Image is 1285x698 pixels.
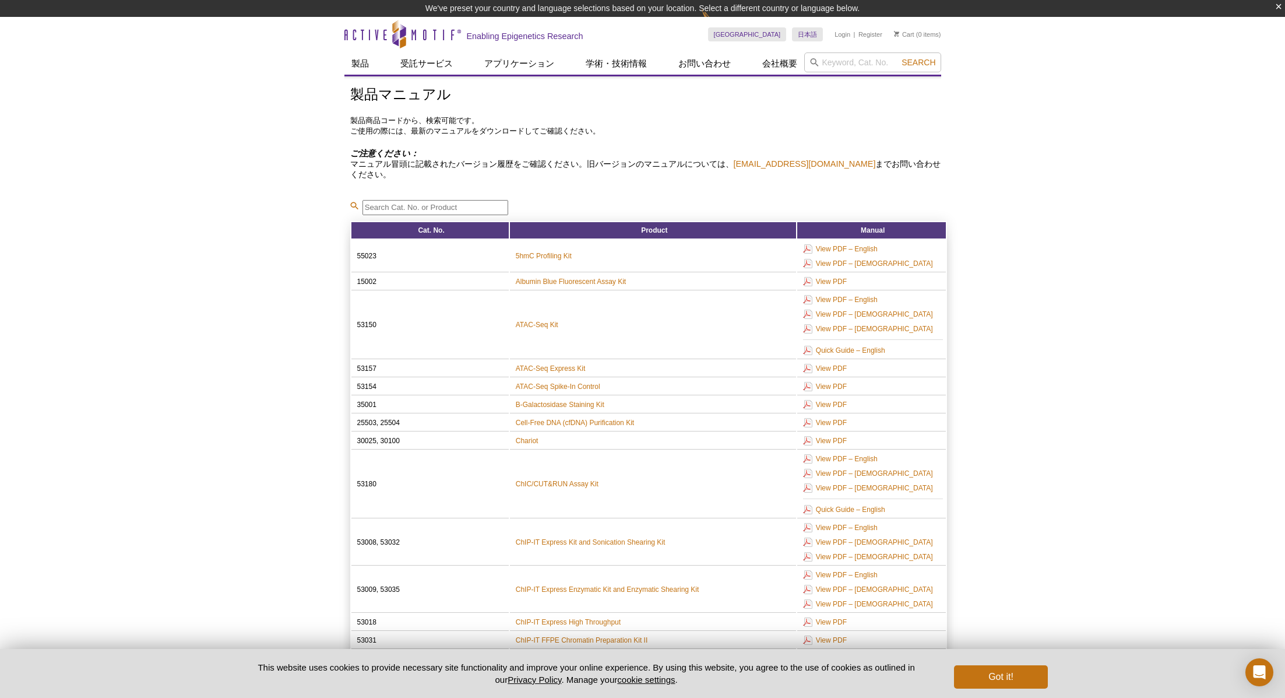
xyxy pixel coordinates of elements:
[803,521,878,534] a: View PDF – English
[351,433,509,450] td: 30025, 30100
[393,52,460,75] a: 受託サービス
[351,222,509,238] th: Cat. No.
[734,159,876,169] a: [EMAIL_ADDRESS][DOMAIN_NAME]
[351,520,509,566] td: 53008, 53032
[803,569,878,581] a: View PDF – English
[702,9,733,36] img: Change Here
[792,27,823,41] a: 日本語
[894,27,941,41] li: (0 items)
[803,616,847,629] a: View PDF
[351,273,509,290] td: 15002
[516,320,558,330] a: ATAC-Seq Kit
[351,451,509,518] td: 53180
[1245,658,1273,686] div: Open Intercom Messenger
[803,257,933,270] a: View PDF – [DEMOGRAPHIC_DATA]
[803,536,933,549] a: View PDF – [DEMOGRAPHIC_DATA]
[516,399,604,410] a: B-Galactosidase Staining Kit
[894,31,899,37] img: Your Cart
[797,222,946,238] th: Manual
[351,397,509,413] td: 35001
[350,149,418,158] em: ご注意ください：
[344,52,376,75] a: 製品
[803,598,933,611] a: View PDF – [DEMOGRAPHIC_DATA]
[858,30,882,38] a: Register
[803,398,847,411] a: View PDF
[803,380,847,393] a: View PDF
[579,52,654,75] a: 学術・技術情報
[803,308,933,321] a: View PDF – [DEMOGRAPHIC_DATA]
[350,148,947,180] h4: マニュアル冒頭に記載されたバージョン履歴をご確認ください。旧バージョンのマニュアルについては、 までお問い合わせください。
[803,434,847,447] a: View PDF
[803,503,885,516] a: Quick Guide – English
[803,634,847,647] a: View PDF
[516,584,699,595] a: ChIP-IT Express Enzymatic Kit and Enzymatic Shearing Kit
[804,52,941,72] input: Keyword, Cat. No.
[510,222,796,238] th: Product
[516,251,572,261] a: 5hmC Profiling Kit
[351,378,509,395] td: 53154
[803,416,847,429] a: View PDF
[898,57,939,68] button: Search
[516,276,626,287] a: Albumin Blue Fluorescent Assay Kit
[351,360,509,377] td: 53157
[351,241,509,272] td: 55023
[835,30,850,38] a: Login
[467,31,583,41] h2: Enabling Epigenetics Research
[803,453,878,465] a: View PDF – English
[617,675,675,685] button: cookie settings
[508,675,561,685] a: Privacy Policy
[516,418,634,428] a: Cell-Free DNA (cfDNA) Purification Kit
[755,52,804,75] a: 会社概要
[803,293,878,306] a: View PDF – English
[803,482,933,494] a: View PDF – [DEMOGRAPHIC_DATA]
[351,292,509,359] td: 53150
[477,52,561,75] a: アプリケーション
[803,362,847,375] a: View PDF
[954,665,1047,689] button: Got it!
[516,537,666,548] a: ChIP-IT Express Kit and Sonication Shearing Kit
[351,614,509,631] td: 53018
[516,381,600,392] a: ATAC-Seq Spike-In Control
[516,635,648,646] a: ChIP-IT FFPE Chromatin Preparation Kit II
[350,115,947,136] p: 製品商品コードから、検索可能です。 ご使用の際には、最新のマニュアルをダウンロードしてご確認ください。
[238,661,935,686] p: This website uses cookies to provide necessary site functionality and improve your online experie...
[362,200,508,215] input: Search Cat. No. or Product
[902,58,935,67] span: Search
[516,617,621,627] a: ChIP-IT Express High Throughput
[351,632,509,649] td: 53031
[803,243,878,255] a: View PDF – English
[803,467,933,480] a: View PDF – [DEMOGRAPHIC_DATA]
[803,275,847,288] a: View PDF
[671,52,738,75] a: お問い合わせ
[803,322,933,335] a: View PDF – [DEMOGRAPHIC_DATA]
[516,363,586,374] a: ATAC-Seq Express Kit
[894,30,914,38] a: Cart
[803,583,933,596] a: View PDF – [DEMOGRAPHIC_DATA]
[351,415,509,432] td: 25503, 25504
[854,27,856,41] li: |
[803,550,933,563] a: View PDF – [DEMOGRAPHIC_DATA]
[516,479,599,489] a: ChIC/CUT&RUN Assay Kit
[350,87,947,104] h1: 製品マニュアル
[708,27,787,41] a: [GEOGRAPHIC_DATA]
[516,436,538,446] a: Chariot
[351,567,509,613] td: 53009, 53035
[803,344,885,357] a: Quick Guide – English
